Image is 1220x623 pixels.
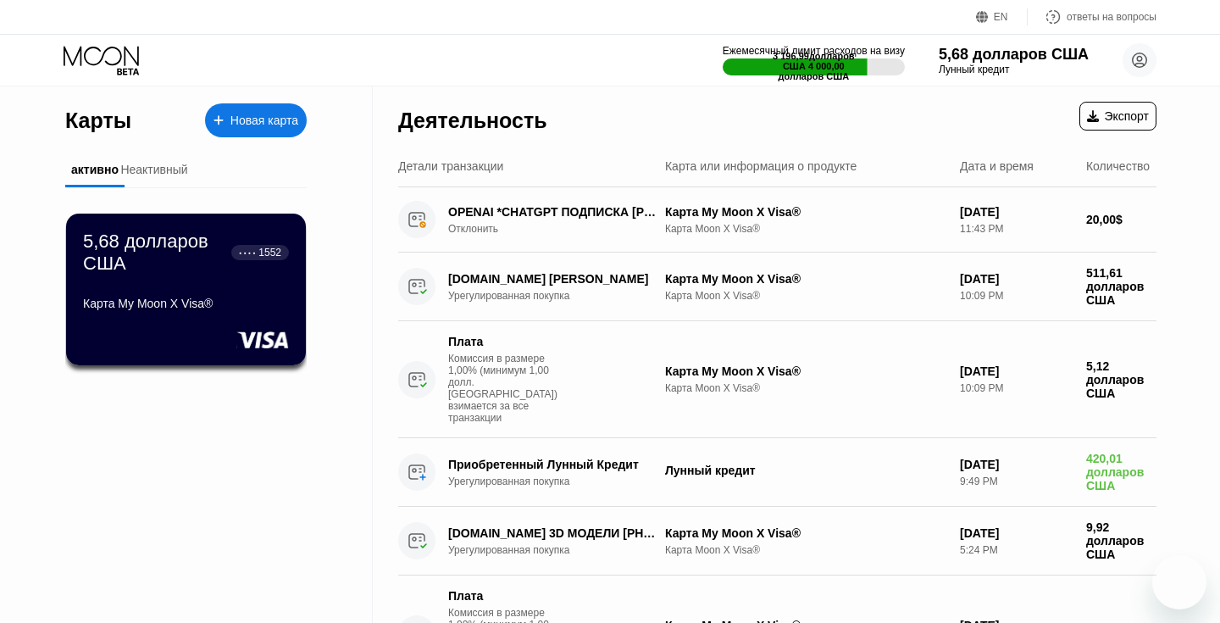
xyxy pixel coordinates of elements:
[723,45,905,57] div: Ежемесячный лимит расходов на визу
[1067,11,1156,23] div: ответы на вопросы
[939,46,1089,64] div: 5,68 долларов США
[768,51,860,81] div: 3 196,99 долларов США 4 000,00 долларов США
[665,364,946,378] div: Карта My Moon X Visa®
[398,321,1156,438] div: ПлатаКомиссия в размере 1,00% (минимум 1,00 долл. [GEOGRAPHIC_DATA]) взимается за все транзакцииК...
[976,8,1028,25] div: EN
[258,247,281,259] div: 1552
[448,458,660,471] div: Приобретенный Лунный Кредит
[448,353,575,424] div: Комиссия в размере 1,00% (минимум 1,00 долл. [GEOGRAPHIC_DATA]) взимается за все транзакции
[994,11,1008,23] div: EN
[448,526,660,540] div: [DOMAIN_NAME] 3D МОДЕЛИ [PHONE_NUMBER] FR
[960,223,1073,235] div: 11:43 PM
[448,335,567,348] div: Плата
[448,544,676,556] div: Урегулированная покупка
[1152,555,1206,609] iframe: Кнопка, открывающая окно обмена сообщениями; идет разговор
[83,231,231,275] div: 5,68 долларов США
[665,290,946,302] div: Карта Moon X Visa®
[230,114,298,128] div: Новая карта
[960,159,1034,173] div: Дата и время
[1086,159,1150,173] div: Количество
[448,223,676,235] div: Отклонить
[960,364,1073,378] div: [DATE]
[960,290,1073,302] div: 10:09 PM
[665,272,946,286] div: Карта My Moon X Visa®
[448,205,660,219] div: OPENAI *CHATGPT ПОДПИСКА [PHONE_NUMBER] [GEOGRAPHIC_DATA]
[960,205,1073,219] div: [DATE]
[120,163,187,176] div: Неактивный
[1086,520,1156,561] div: 9,92 долларов США
[1079,102,1156,131] div: Экспорт
[398,438,1156,507] div: Приобретенный Лунный КредитУрегулированная покупкаЛунный кредит[DATE]9:49 PM420,01 долларов США
[665,223,946,235] div: Карта Moon X Visa®
[1086,359,1156,400] div: 5,12 долларов США
[1028,8,1156,25] div: ответы на вопросы
[960,458,1073,471] div: [DATE]
[398,187,1156,253] div: OPENAI *CHATGPT ПОДПИСКА [PHONE_NUMBER] [GEOGRAPHIC_DATA]ОтклонитьКарта My Moon X Visa®Карта Moon...
[665,382,946,394] div: Карта Moon X Visa®
[239,250,256,255] div: ● ● ● ●
[398,507,1156,576] div: [DOMAIN_NAME] 3D МОДЕЛИ [PHONE_NUMBER] FRУрегулированная покупкаКарта My Moon X Visa®Карта Moon X...
[939,64,1089,75] div: Лунный кредит
[1086,266,1156,307] div: 511,61 долларов США
[83,297,289,310] div: Карта My Moon X Visa®
[960,476,1073,487] div: 9:49 PM
[665,526,946,540] div: Карта My Moon X Visa®
[665,464,946,477] div: Лунный кредит
[960,526,1073,540] div: [DATE]
[448,272,660,286] div: [DOMAIN_NAME] [PERSON_NAME]
[71,163,119,176] div: активно
[939,46,1089,75] div: 5,68 долларов СШАЛунный кредит
[665,159,857,173] div: Карта или информация о продукте
[1087,109,1149,123] div: Экспорт
[398,108,547,133] div: Деятельность
[1086,452,1156,492] div: 420,01 долларов США
[665,205,946,219] div: Карта My Moon X Visa®
[66,214,306,365] div: 5,68 долларов США● ● ● ●1552Карта My Moon X Visa®
[665,544,946,556] div: Карта Moon X Visa®
[1086,213,1156,226] div: 20,00$
[398,159,503,173] div: Детали транзакции
[448,589,567,603] div: Плата
[723,45,905,75] div: Ежемесячный лимит расходов на визу3 196,99долларов США 4 000,00 долларов США
[448,476,676,487] div: Урегулированная покупка
[398,253,1156,321] div: [DOMAIN_NAME] [PERSON_NAME]Урегулированная покупкаКарта My Moon X Visa®Карта Moon X Visa®[DATE]10...
[960,544,1073,556] div: 5:24 PM
[448,290,676,302] div: Урегулированная покупка
[960,272,1073,286] div: [DATE]
[65,108,131,133] div: Карты
[960,382,1073,394] div: 10:09 PM
[205,103,307,137] div: Новая карта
